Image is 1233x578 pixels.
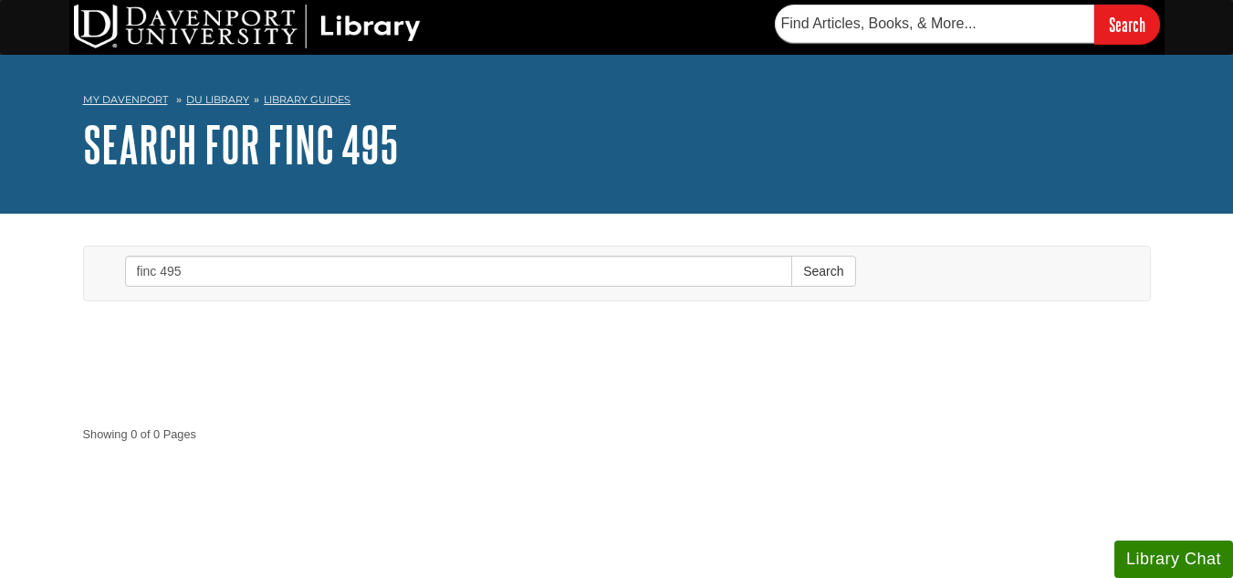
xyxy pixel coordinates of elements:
a: Library Guides [264,93,350,106]
button: Library Chat [1114,541,1233,578]
form: Searches DU Library's articles, books, and more [775,5,1160,44]
button: Search [791,256,855,287]
a: My Davenport [83,92,168,108]
h1: Search for finc 495 [83,117,1151,172]
nav: breadcrumb [83,88,1151,117]
a: DU Library [186,93,249,106]
strong: Showing 0 of 0 Pages [83,426,1151,443]
img: DU Library [74,5,421,48]
input: Search [1094,5,1160,44]
input: Enter Search Words [125,256,793,287]
input: Find Articles, Books, & More... [775,5,1094,43]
